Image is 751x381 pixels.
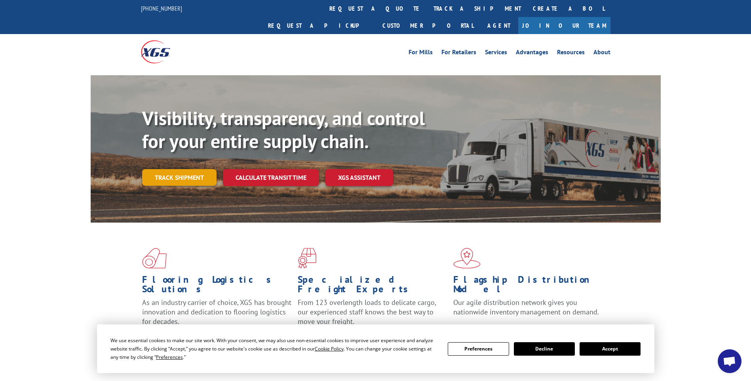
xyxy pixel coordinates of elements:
a: XGS ASSISTANT [325,169,393,186]
img: xgs-icon-total-supply-chain-intelligence-red [142,248,167,269]
span: Cookie Policy [315,345,344,352]
span: Our agile distribution network gives you nationwide inventory management on demand. [453,298,599,316]
h1: Flooring Logistics Solutions [142,275,292,298]
a: Track shipment [142,169,217,186]
div: We use essential cookies to make our site work. With your consent, we may also use non-essential ... [110,336,438,361]
a: For Mills [409,49,433,58]
h1: Flagship Distribution Model [453,275,603,298]
a: Open chat [718,349,741,373]
button: Preferences [448,342,509,356]
b: Visibility, transparency, and control for your entire supply chain. [142,106,425,153]
img: xgs-icon-focused-on-flooring-red [298,248,316,269]
a: Services [485,49,507,58]
span: Preferences [156,354,183,360]
div: Cookie Consent Prompt [97,324,654,373]
a: Customer Portal [376,17,479,34]
a: For Retailers [441,49,476,58]
a: Agent [479,17,518,34]
h1: Specialized Freight Experts [298,275,447,298]
span: As an industry carrier of choice, XGS has brought innovation and dedication to flooring logistics... [142,298,291,326]
a: Request a pickup [262,17,376,34]
a: Calculate transit time [223,169,319,186]
a: Learn More > [453,324,552,333]
a: Advantages [516,49,548,58]
a: [PHONE_NUMBER] [141,4,182,12]
a: Join Our Team [518,17,610,34]
button: Decline [514,342,575,356]
button: Accept [580,342,641,356]
img: xgs-icon-flagship-distribution-model-red [453,248,481,269]
a: About [593,49,610,58]
a: Resources [557,49,585,58]
p: From 123 overlength loads to delicate cargo, our experienced staff knows the best way to move you... [298,298,447,333]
